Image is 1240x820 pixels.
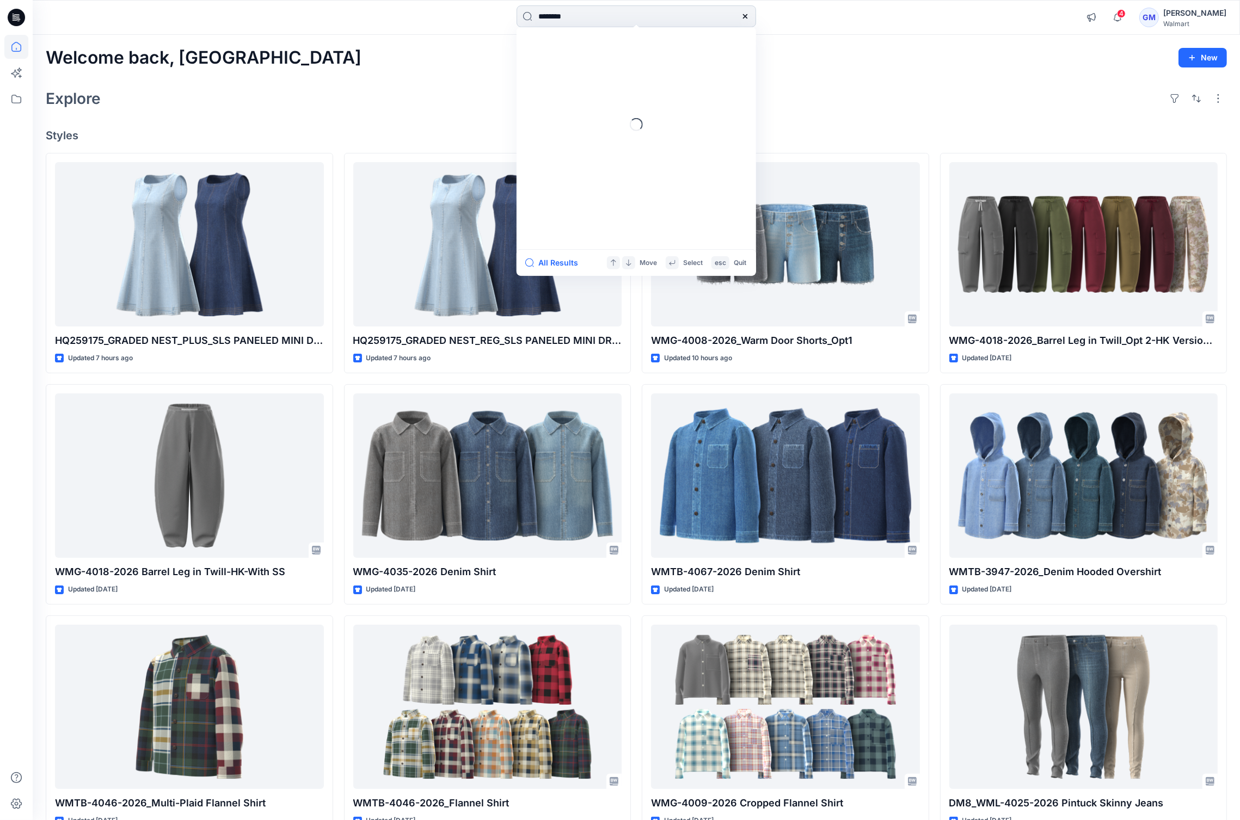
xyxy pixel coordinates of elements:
[962,584,1012,595] p: Updated [DATE]
[55,333,324,348] p: HQ259175_GRADED NEST_PLUS_SLS PANELED MINI DRESS
[366,584,416,595] p: Updated [DATE]
[949,564,1218,579] p: WMTB-3947-2026_Denim Hooded Overshirt
[651,333,920,348] p: WMG-4008-2026_Warm Door Shorts_Opt1
[640,257,657,268] p: Move
[55,796,324,811] p: WMTB-4046-2026_Multi-Plaid Flannel Shirt
[1139,8,1159,27] div: GM
[353,564,622,579] p: WMG-4035-2026 Denim Shirt
[1117,9,1126,18] span: 4
[353,796,622,811] p: WMTB-4046-2026_Flannel Shirt
[353,162,622,327] a: HQ259175_GRADED NEST_REG_SLS PANELED MINI DRESS
[949,393,1218,558] a: WMTB-3947-2026_Denim Hooded Overshirt
[353,333,622,348] p: HQ259175_GRADED NEST_REG_SLS PANELED MINI DRESS
[353,393,622,558] a: WMG-4035-2026 Denim Shirt
[651,796,920,811] p: WMG-4009-2026 Cropped Flannel Shirt
[962,353,1012,364] p: Updated [DATE]
[651,393,920,558] a: WMTB-4067-2026 Denim Shirt
[68,584,118,595] p: Updated [DATE]
[651,162,920,327] a: WMG-4008-2026_Warm Door Shorts_Opt1
[734,257,746,268] p: Quit
[664,353,732,364] p: Updated 10 hours ago
[651,625,920,790] a: WMG-4009-2026 Cropped Flannel Shirt
[1163,20,1226,28] div: Walmart
[949,333,1218,348] p: WMG-4018-2026_Barrel Leg in Twill_Opt 2-HK Version-Styling
[46,129,1227,142] h4: Styles
[55,162,324,327] a: HQ259175_GRADED NEST_PLUS_SLS PANELED MINI DRESS
[949,625,1218,790] a: DM8_WML-4025-2026 Pintuck Skinny Jeans
[366,353,431,364] p: Updated 7 hours ago
[525,256,585,269] button: All Results
[353,625,622,790] a: WMTB-4046-2026_Flannel Shirt
[1163,7,1226,20] div: [PERSON_NAME]
[46,90,101,107] h2: Explore
[664,584,714,595] p: Updated [DATE]
[46,48,361,68] h2: Welcome back, [GEOGRAPHIC_DATA]
[68,353,133,364] p: Updated 7 hours ago
[1178,48,1227,67] button: New
[55,625,324,790] a: WMTB-4046-2026_Multi-Plaid Flannel Shirt
[55,564,324,579] p: WMG-4018-2026 Barrel Leg in Twill-HK-With SS
[55,393,324,558] a: WMG-4018-2026 Barrel Leg in Twill-HK-With SS
[949,796,1218,811] p: DM8_WML-4025-2026 Pintuck Skinny Jeans
[683,257,703,268] p: Select
[949,162,1218,327] a: WMG-4018-2026_Barrel Leg in Twill_Opt 2-HK Version-Styling
[651,564,920,579] p: WMTB-4067-2026 Denim Shirt
[715,257,726,268] p: esc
